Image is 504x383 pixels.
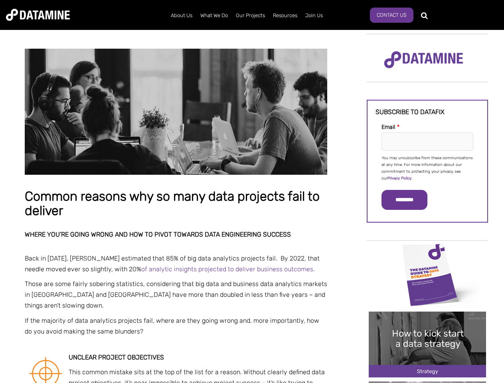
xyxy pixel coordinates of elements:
img: Datamine [6,9,70,21]
a: Contact Us [370,8,413,23]
a: What We Do [196,5,232,26]
h2: Where you’re going wrong and how to pivot towards data engineering success [25,231,327,238]
a: of analytic insights projected to deliver business outcomes. [141,265,315,273]
a: Join Us [301,5,327,26]
strong: Unclear project objectives [69,353,164,361]
a: Resources [269,5,301,26]
a: Our Projects [232,5,269,26]
h3: Subscribe to datafix [376,109,479,116]
img: Common reasons why so many data projects fail to deliver [25,49,327,175]
a: About Us [167,5,196,26]
p: Back in [DATE], [PERSON_NAME] estimated that 85% of big data analytics projects fail. By 2022, th... [25,253,327,274]
p: If the majority of data analytics projects fail, where are they going wrong and, more importantly... [25,315,327,337]
img: 20241212 How to kick start a data strategy-2 [369,312,486,377]
img: Datamine Logo No Strapline - Purple [379,46,468,74]
h1: Common reasons why so many data projects fail to deliver [25,190,327,218]
span: Email [381,124,395,130]
p: Those are some fairly sobering statistics, considering that big data and business data analytics ... [25,278,327,311]
a: Privacy Policy [387,176,411,181]
img: Data Strategy Cover thumbnail [369,241,486,307]
p: You may unsubscribe from these communications at any time. For more information about our commitm... [381,155,473,182]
